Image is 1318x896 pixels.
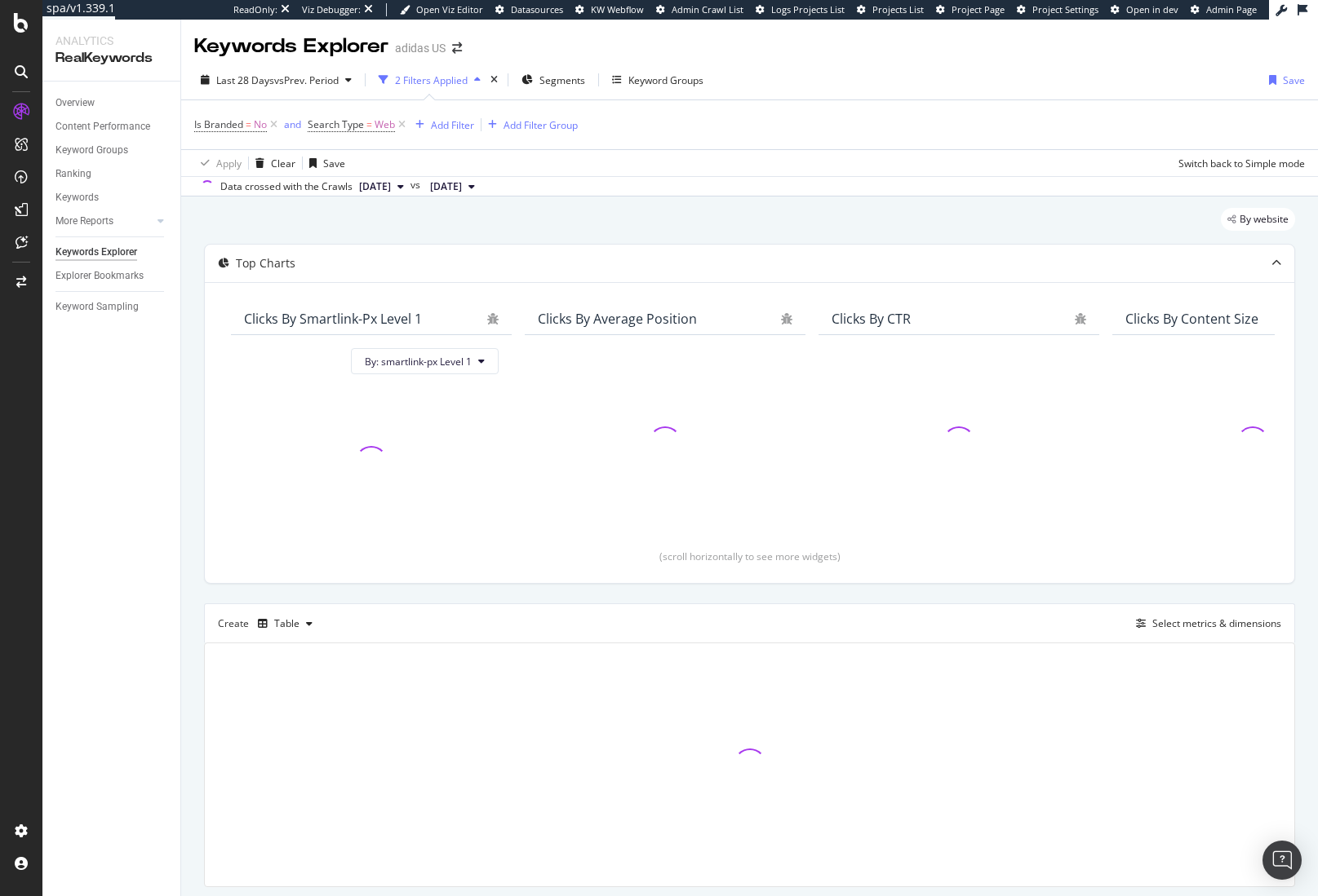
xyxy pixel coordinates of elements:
button: Save [303,150,345,176]
span: Admin Crawl List [672,3,743,15]
a: Admin Crawl List [656,3,743,16]
button: 2 Filters Applied [372,67,487,93]
button: Add Filter Group [481,115,578,135]
a: Project Page [936,3,1005,16]
div: Clicks By CTR [832,311,911,327]
span: = [246,117,251,131]
a: Keywords [55,189,169,206]
span: = [366,117,372,131]
div: Top Charts [236,255,295,271]
div: Add Filter Group [504,118,578,132]
div: Ranking [55,166,91,183]
div: Save [1283,73,1305,87]
div: Apply [216,157,242,170]
span: Open Viz Editor [416,3,483,15]
div: Clicks By Content Size [1125,311,1258,327]
a: Overview [55,95,169,112]
div: Add Filter [431,118,474,132]
a: Ranking [55,166,169,183]
span: No [254,113,267,136]
button: Segments [515,67,592,93]
div: Keyword Sampling [55,298,139,316]
span: Admin Page [1206,3,1257,15]
span: Open in dev [1126,3,1178,15]
button: and [284,117,301,132]
span: vs [410,178,424,192]
a: More Reports [55,213,153,230]
span: Logs Projects List [771,3,845,15]
span: By: smartlink-px Level 1 [365,355,472,369]
span: Datasources [511,3,563,15]
a: Logs Projects List [756,3,845,16]
button: Keyword Groups [606,67,710,93]
div: Open Intercom Messenger [1263,841,1302,880]
a: KW Webflow [575,3,644,16]
a: Keywords Explorer [55,244,169,261]
a: Keyword Sampling [55,298,169,316]
div: 2 Filters Applied [395,73,468,87]
div: Clear [271,157,295,170]
span: Web [375,113,395,136]
button: Save [1263,67,1305,93]
span: 2025 Oct. 1st [359,179,391,194]
button: Table [251,611,319,637]
div: Table [274,619,300,629]
span: By website [1240,214,1289,224]
button: By: smartlink-px Level 1 [351,348,499,374]
span: Project Page [952,3,1005,15]
button: Switch back to Simple mode [1172,150,1305,176]
div: Switch back to Simple mode [1178,157,1305,170]
a: Projects List [857,3,924,16]
span: KW Webflow [591,3,644,15]
div: Overview [55,95,95,112]
div: Keywords [55,189,99,206]
div: Keywords Explorer [55,244,137,261]
div: More Reports [55,213,113,230]
div: Viz Debugger: [302,3,361,16]
div: legacy label [1221,208,1295,231]
div: bug [781,313,792,324]
span: Search Type [308,117,364,131]
div: adidas US [395,40,446,56]
a: Open in dev [1111,3,1178,16]
div: bug [487,313,499,324]
button: [DATE] [424,177,481,196]
div: Explorer Bookmarks [55,267,144,285]
div: times [487,72,501,88]
div: Keyword Groups [55,142,128,159]
a: Open Viz Editor [400,3,483,16]
a: Project Settings [1017,3,1098,16]
div: Clicks By smartlink-px Level 1 [244,311,422,327]
div: Clicks By Average Position [538,311,697,327]
div: and [284,117,301,131]
div: bug [1075,313,1086,324]
div: Keyword Groups [628,73,703,87]
div: Keywords Explorer [194,33,388,60]
div: Create [218,611,319,637]
span: Is Branded [194,117,243,131]
div: Data crossed with the Crawls [220,179,353,194]
button: Select metrics & dimensions [1129,614,1281,633]
div: RealKeywords [55,49,167,68]
div: arrow-right-arrow-left [452,42,462,54]
span: Segments [539,73,585,87]
div: Save [323,157,345,170]
button: Clear [249,150,295,176]
span: Project Settings [1032,3,1098,15]
div: Content Performance [55,118,150,135]
div: ReadOnly: [233,3,277,16]
div: Analytics [55,33,167,49]
button: [DATE] [353,177,410,196]
a: Content Performance [55,118,169,135]
span: 2025 Sep. 2nd [430,179,462,194]
div: (scroll horizontally to see more widgets) [224,550,1275,563]
a: Admin Page [1191,3,1257,16]
div: Select metrics & dimensions [1152,616,1281,630]
span: Last 28 Days [216,73,274,87]
button: Last 28 DaysvsPrev. Period [194,67,358,93]
span: Projects List [872,3,924,15]
a: Datasources [495,3,563,16]
a: Explorer Bookmarks [55,267,169,285]
a: Keyword Groups [55,142,169,159]
button: Add Filter [409,115,474,135]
